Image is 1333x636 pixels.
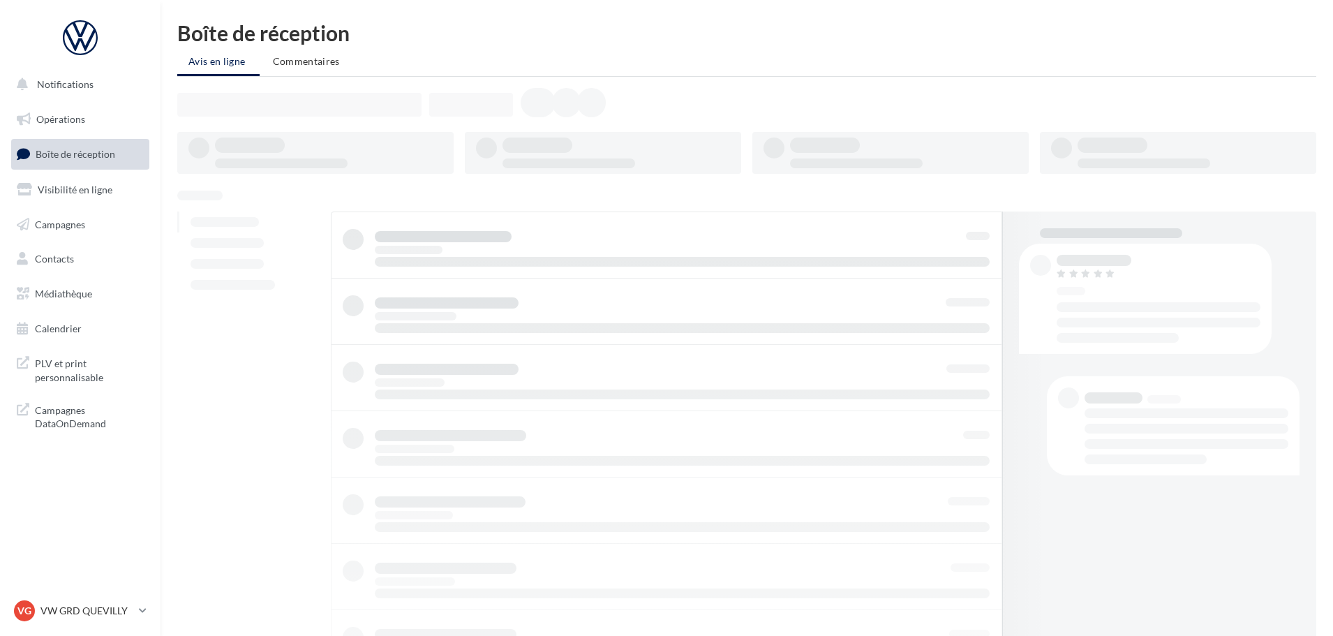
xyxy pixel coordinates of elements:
[8,314,152,343] a: Calendrier
[177,22,1316,43] div: Boîte de réception
[8,105,152,134] a: Opérations
[36,113,85,125] span: Opérations
[40,604,133,618] p: VW GRD QUEVILLY
[35,288,92,299] span: Médiathèque
[35,323,82,334] span: Calendrier
[8,395,152,436] a: Campagnes DataOnDemand
[11,598,149,624] a: VG VW GRD QUEVILLY
[35,354,144,384] span: PLV et print personnalisable
[35,253,74,265] span: Contacts
[8,244,152,274] a: Contacts
[37,78,94,90] span: Notifications
[17,604,31,618] span: VG
[273,55,340,67] span: Commentaires
[8,139,152,169] a: Boîte de réception
[8,348,152,390] a: PLV et print personnalisable
[36,148,115,160] span: Boîte de réception
[35,401,144,431] span: Campagnes DataOnDemand
[8,70,147,99] button: Notifications
[8,279,152,309] a: Médiathèque
[8,175,152,205] a: Visibilité en ligne
[38,184,112,195] span: Visibilité en ligne
[35,218,85,230] span: Campagnes
[8,210,152,239] a: Campagnes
